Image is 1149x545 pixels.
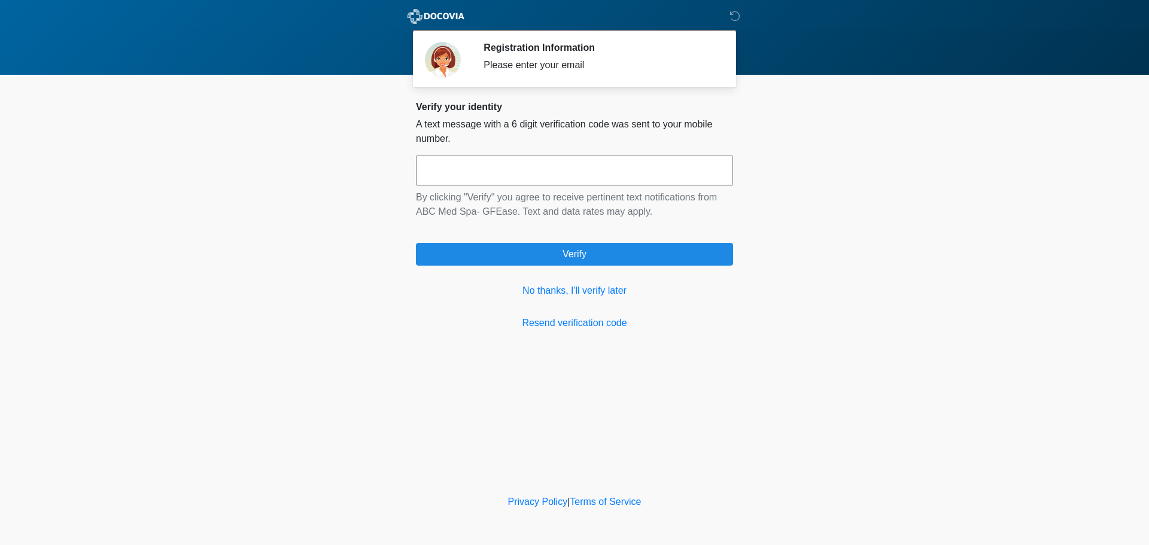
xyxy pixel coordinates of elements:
[416,190,733,219] p: By clicking "Verify" you agree to receive pertinent text notifications from ABC Med Spa- GFEase. ...
[425,42,461,78] img: Agent Avatar
[416,243,733,266] button: Verify
[416,117,733,146] p: A text message with a 6 digit verification code was sent to your mobile number.
[570,497,641,507] a: Terms of Service
[484,58,715,72] div: Please enter your email
[404,9,468,24] img: ABC Med Spa- GFEase Logo
[484,42,715,53] h2: Registration Information
[416,101,733,112] h2: Verify your identity
[508,497,568,507] a: Privacy Policy
[416,316,733,330] a: Resend verification code
[567,497,570,507] a: |
[416,284,733,298] a: No thanks, I'll verify later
